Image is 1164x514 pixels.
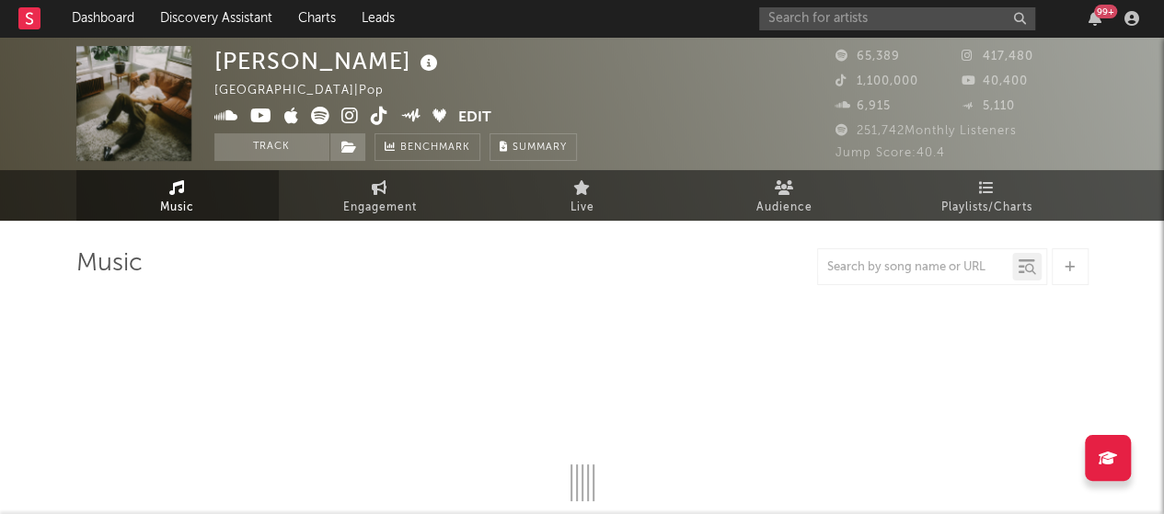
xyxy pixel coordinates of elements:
[836,75,918,87] span: 1,100,000
[214,80,405,102] div: [GEOGRAPHIC_DATA] | Pop
[279,170,481,221] a: Engagement
[836,147,945,159] span: Jump Score: 40.4
[836,100,891,112] span: 6,915
[1094,5,1117,18] div: 99 +
[818,260,1012,275] input: Search by song name or URL
[214,46,443,76] div: [PERSON_NAME]
[76,170,279,221] a: Music
[1089,11,1101,26] button: 99+
[962,100,1015,112] span: 5,110
[962,75,1028,87] span: 40,400
[490,133,577,161] button: Summary
[458,107,491,130] button: Edit
[513,143,567,153] span: Summary
[962,51,1033,63] span: 417,480
[684,170,886,221] a: Audience
[160,197,194,219] span: Music
[570,197,594,219] span: Live
[343,197,417,219] span: Engagement
[836,125,1017,137] span: 251,742 Monthly Listeners
[375,133,480,161] a: Benchmark
[941,197,1032,219] span: Playlists/Charts
[836,51,900,63] span: 65,389
[214,133,329,161] button: Track
[756,197,812,219] span: Audience
[481,170,684,221] a: Live
[759,7,1035,30] input: Search for artists
[400,137,470,159] span: Benchmark
[886,170,1089,221] a: Playlists/Charts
